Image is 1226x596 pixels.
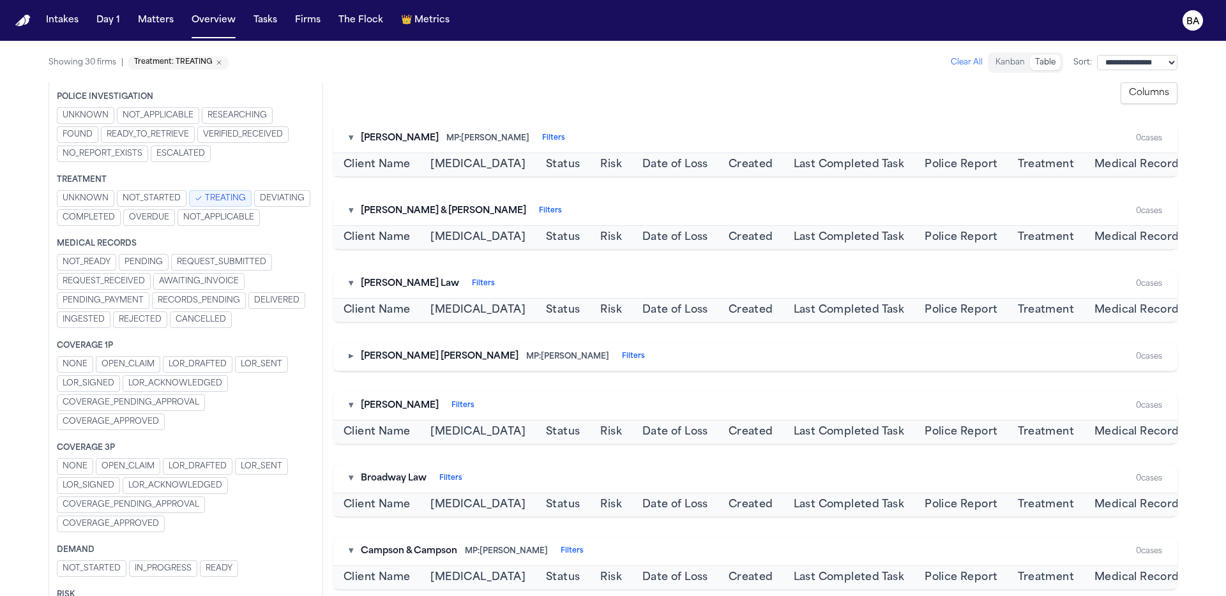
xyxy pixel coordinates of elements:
button: DELIVERED [248,292,305,309]
button: REQUEST_SUBMITTED [171,254,272,271]
button: Filters [561,546,584,556]
span: OVERDUE [129,212,169,223]
span: DEVIATING [260,193,305,204]
span: TREATING [205,193,246,204]
button: Police Report [925,230,997,245]
span: OPEN_CLAIM [102,359,155,369]
button: DEVIATING [254,190,310,207]
select: Sort [1097,55,1177,70]
button: NOT_APPLICABLE [117,107,199,124]
div: Treatment [57,175,315,185]
button: Client Name [344,570,410,585]
button: Medical Records [1094,157,1184,172]
span: Client Name [344,424,410,440]
span: VERIFIED_RECEIVED [203,130,283,140]
button: Toggle firm section [349,399,353,412]
button: Medical Records [1094,424,1184,440]
button: READY_TO_RETRIEVE [101,126,195,143]
button: Risk [600,157,622,172]
button: Filters [622,352,645,362]
button: LOR_ACKNOWLEDGED [123,375,228,392]
span: Sort: [1073,57,1092,68]
div: 0 cases [1136,133,1162,144]
a: Home [15,15,31,27]
span: LOR_ACKNOWLEDGED [128,481,222,491]
button: Last Completed Task [794,230,905,245]
span: READY [206,563,232,574]
button: Created [729,157,773,172]
button: Created [729,230,773,245]
button: Police Report [925,302,997,318]
button: Clear All [951,57,983,68]
span: Treatment [1018,302,1074,318]
span: Status [546,230,580,245]
button: Medical Records [1094,497,1184,512]
span: LOR_SENT [241,461,282,472]
span: Date of Loss [642,157,708,172]
span: Status [546,424,580,440]
span: Date of Loss [642,230,708,245]
span: COMPLETED [63,212,115,223]
span: CANCELLED [176,315,226,325]
span: Last Completed Task [794,424,905,440]
button: Filters [542,133,565,144]
button: IN_PROGRESS [129,560,197,577]
span: [PERSON_NAME] [361,132,439,145]
span: PENDING [125,257,163,267]
button: Filters [539,206,562,216]
span: Treatment [1018,424,1074,440]
button: Client Name [344,497,410,512]
button: Last Completed Task [794,570,905,585]
button: Status [546,157,580,172]
button: Risk [600,230,622,245]
span: OPEN_CLAIM [102,461,155,472]
button: Medical Records [1094,302,1184,318]
span: Date of Loss [642,570,708,585]
div: 0 cases [1136,352,1162,362]
button: PENDING_PAYMENT [57,292,149,309]
button: UNKNOWN [57,190,114,207]
button: Client Name [344,302,410,318]
button: Risk [600,497,622,512]
div: Coverage 1P [57,341,315,351]
button: Treatment [1018,157,1074,172]
button: CANCELLED [170,311,232,328]
span: NOT_APPLICABLE [123,110,193,121]
span: NONE [63,461,87,472]
button: Toggle firm section [349,132,353,145]
span: [MEDICAL_DATA] [430,157,526,172]
span: LOR_ACKNOWLEDGED [128,378,222,389]
span: IN_PROGRESS [135,563,192,574]
button: Intakes [41,9,84,32]
button: Treatment [1018,570,1074,585]
button: LOR_DRAFTED [163,356,232,373]
button: [MEDICAL_DATA] [430,424,526,440]
span: NONE [63,359,87,369]
a: The Flock [333,9,388,32]
span: Created [729,424,773,440]
button: LOR_ACKNOWLEDGED [123,477,228,494]
button: NOT_APPLICABLE [178,209,260,226]
span: [PERSON_NAME] & [PERSON_NAME] [361,205,526,218]
span: MP: [PERSON_NAME] [446,133,529,144]
span: AWAITING_INVOICE [159,276,239,287]
span: ESCALATED [156,149,205,159]
span: REQUEST_SUBMITTED [177,257,266,267]
button: REQUEST_RECEIVED [57,273,151,290]
button: [MEDICAL_DATA] [430,497,526,512]
button: Overview [186,9,241,32]
button: Matters [133,9,179,32]
button: ESCALATED [151,145,211,162]
a: Firms [290,9,326,32]
span: REJECTED [119,315,162,325]
button: Status [546,570,580,585]
span: FOUND [63,130,93,140]
img: Finch Logo [15,15,31,27]
span: [MEDICAL_DATA] [430,302,526,318]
